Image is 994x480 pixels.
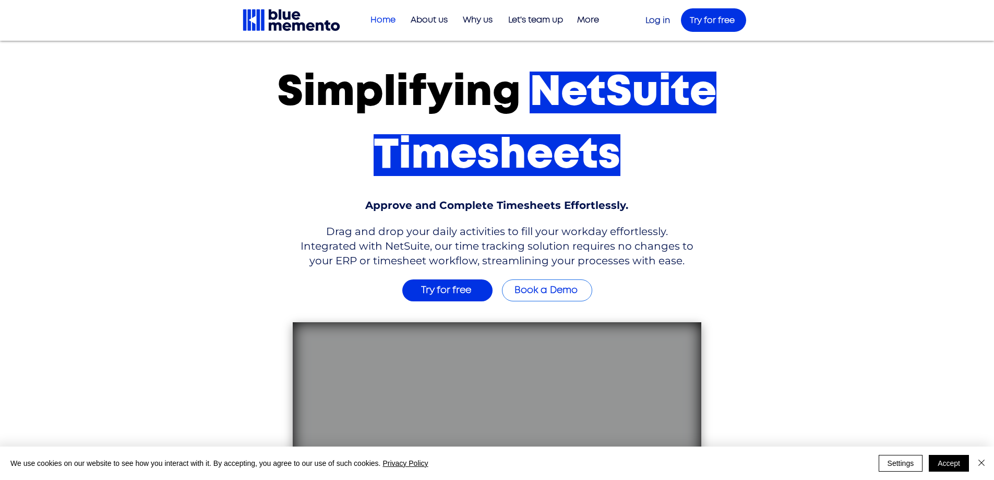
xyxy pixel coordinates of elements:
[975,455,988,472] button: Close
[365,199,628,212] span: Approve and Complete Timesheets Effortlessly.
[361,11,604,29] nav: Site
[458,11,498,29] p: Why us
[503,11,568,29] p: Let's team up
[301,225,693,267] span: Drag and drop your daily activities to fill your workday effortlessly. Integrated with NetSuite, ...
[401,11,453,29] a: About us
[929,455,969,472] button: Accept
[879,455,923,472] button: Settings
[374,72,717,176] span: NetSuite Timesheets
[10,459,428,468] span: We use cookies on our website to see how you interact with it. By accepting, you agree to our use...
[277,72,521,113] span: Simplifying
[645,16,670,25] a: Log in
[681,8,746,32] a: Try for free
[361,11,401,29] a: Home
[690,16,735,25] span: Try for free
[572,11,604,29] p: More
[514,286,578,295] span: Book a Demo
[453,11,498,29] a: Why us
[975,456,988,469] img: Close
[502,279,592,301] a: Book a Demo
[382,459,428,467] a: Privacy Policy
[405,11,453,29] p: About us
[498,11,568,29] a: Let's team up
[402,279,493,301] a: Try for free
[242,8,341,32] img: Blue Memento black logo
[421,286,471,295] span: Try for free
[365,11,401,29] p: Home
